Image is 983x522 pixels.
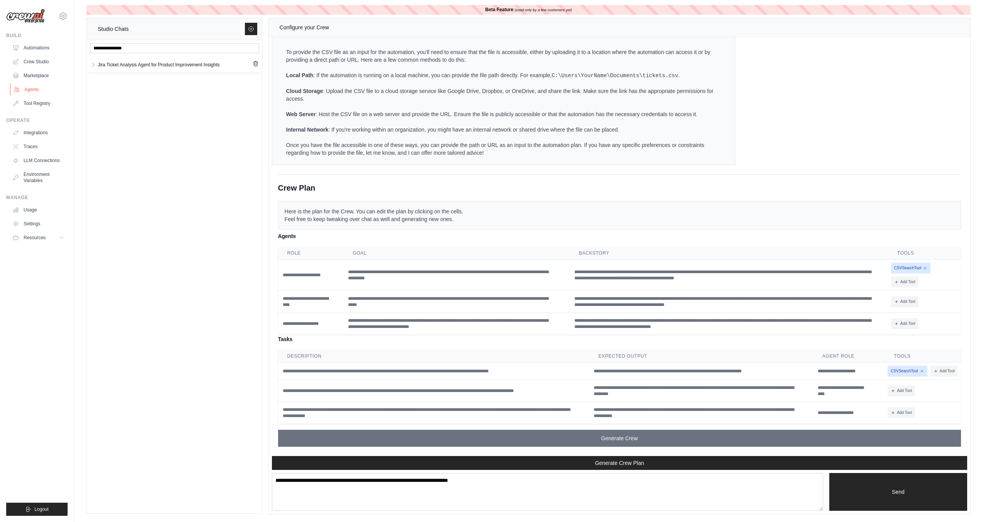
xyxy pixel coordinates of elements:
[888,366,927,377] span: CSVSearchTool
[10,83,68,96] a: Agents
[888,385,915,396] button: Add Tool
[286,126,720,133] p: : If you're working within an organization, you might have an internal network or shared drive wh...
[888,247,961,260] th: Tools
[570,247,888,260] th: Backstory
[286,48,720,64] p: To provide the CSV file as an input for the automation, you'll need to ensure that the file is ac...
[829,473,967,511] button: Send
[98,24,129,34] div: Studio Chats
[589,350,813,363] th: Expected Output
[9,97,68,110] a: Tool Registry
[272,456,967,470] button: Generate Crew Plan
[891,277,918,287] button: Add Tool
[278,350,589,363] th: Description
[485,7,513,12] b: Beta Feature
[9,42,68,54] a: Automations
[278,201,961,230] p: Here is the plan for the Crew. You can edit the plan by clicking on the cells. Feel free to keep ...
[891,263,931,274] span: CSVSearchTool
[6,32,68,39] div: Build
[286,110,720,118] p: : Host the CSV file on a web server and provide the URL. Ensure the file is publicly accessible o...
[286,88,323,94] strong: Cloud Storage
[9,56,68,68] a: Crew Studio
[286,111,316,117] strong: Web Server
[930,366,958,377] button: Add Tool
[286,71,720,79] p: : If the automation is running on a local machine, you can provide the file path directly. For ex...
[98,61,219,69] div: Jira Ticket Analysis Agent for Product Improvement Insights
[9,154,68,167] a: LLM Connections
[286,141,720,157] p: Once you have the file accessible in one of these ways, you can provide the path or URL as an inp...
[888,407,915,418] button: Add Tool
[891,296,918,307] button: Add Tool
[813,350,885,363] th: Agent Role
[278,231,961,241] h4: Agents
[9,168,68,187] a: Environment Variables
[278,334,961,344] h4: Tasks
[34,506,49,512] span: Logout
[601,434,638,442] span: Generate Crew
[6,117,68,123] div: Operate
[6,194,68,201] div: Manage
[343,247,569,260] th: Goal
[24,235,46,241] span: Resources
[9,204,68,216] a: Usage
[278,430,961,447] button: Generate Crew
[9,127,68,139] a: Integrations
[286,87,720,103] p: : Upload the CSV file to a cloud storage service like Google Drive, Dropbox, or OneDrive, and sha...
[96,59,253,70] a: Jira Ticket Analysis Agent for Product Improvement Insights
[286,127,329,133] strong: Internal Network
[9,231,68,244] button: Resources
[891,318,918,329] button: Add Tool
[280,23,329,32] div: Configure your Crew
[286,72,314,78] strong: Local Path
[6,9,45,24] img: Logo
[9,140,68,153] a: Traces
[514,8,572,12] i: (used only by a few customers yet)
[278,182,961,193] div: Crew Plan
[6,503,68,516] button: Logout
[885,350,961,363] th: Tools
[552,73,678,79] code: C:\Users\YourName\Documents\tickets.csv
[9,218,68,230] a: Settings
[278,247,344,260] th: Role
[9,69,68,82] a: Marketplace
